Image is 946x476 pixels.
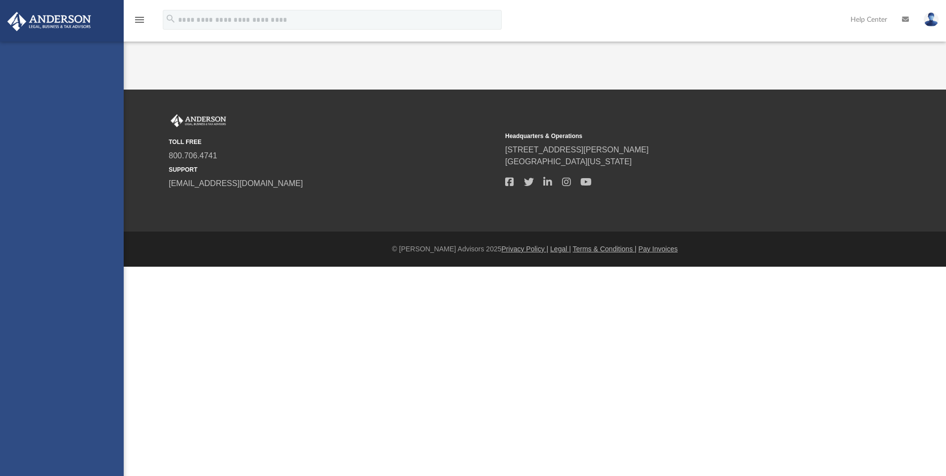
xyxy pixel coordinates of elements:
small: SUPPORT [169,165,498,174]
img: Anderson Advisors Platinum Portal [4,12,94,31]
a: menu [134,19,145,26]
a: [EMAIL_ADDRESS][DOMAIN_NAME] [169,179,303,188]
i: menu [134,14,145,26]
a: Privacy Policy | [502,245,549,253]
a: [GEOGRAPHIC_DATA][US_STATE] [505,157,632,166]
small: TOLL FREE [169,138,498,146]
a: 800.706.4741 [169,151,217,160]
a: Legal | [550,245,571,253]
img: Anderson Advisors Platinum Portal [169,114,228,127]
img: User Pic [924,12,939,27]
div: © [PERSON_NAME] Advisors 2025 [124,244,946,254]
i: search [165,13,176,24]
a: Pay Invoices [638,245,677,253]
small: Headquarters & Operations [505,132,835,141]
a: [STREET_ADDRESS][PERSON_NAME] [505,145,649,154]
a: Terms & Conditions | [573,245,637,253]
